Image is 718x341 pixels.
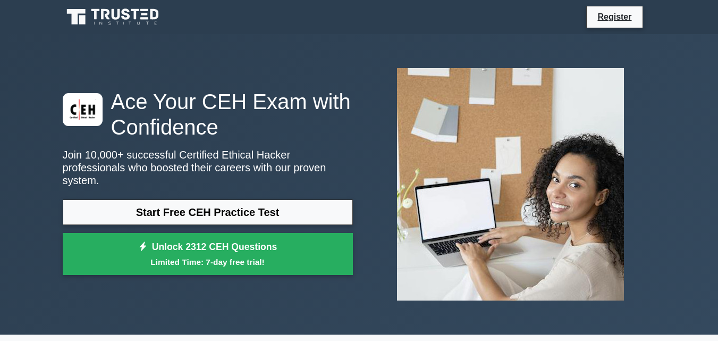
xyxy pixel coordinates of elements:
[76,256,340,268] small: Limited Time: 7-day free trial!
[591,10,638,23] a: Register
[63,199,353,225] a: Start Free CEH Practice Test
[63,148,353,187] p: Join 10,000+ successful Certified Ethical Hacker professionals who boosted their careers with our...
[63,233,353,276] a: Unlock 2312 CEH QuestionsLimited Time: 7-day free trial!
[63,89,353,140] h1: Ace Your CEH Exam with Confidence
